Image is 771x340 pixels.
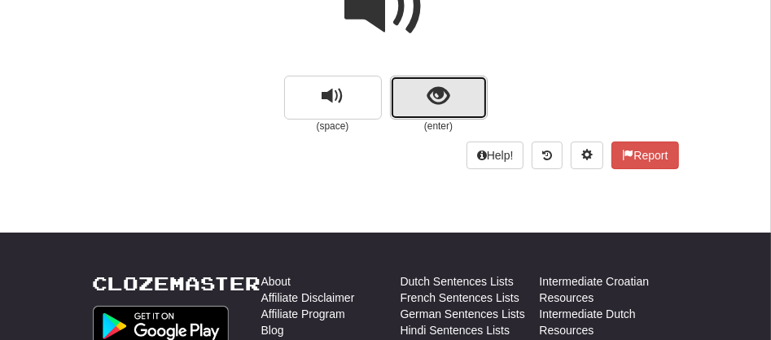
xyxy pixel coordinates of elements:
small: (space) [284,120,382,133]
small: (enter) [390,120,488,133]
a: Clozemaster [93,273,261,294]
a: Hindi Sentences Lists [401,322,510,338]
button: replay audio [284,76,382,120]
a: About [261,273,291,290]
button: Report [611,142,678,169]
button: Help! [467,142,524,169]
a: Intermediate Croatian Resources [540,273,679,306]
a: Dutch Sentences Lists [401,273,514,290]
button: Round history (alt+y) [532,142,563,169]
a: Affiliate Disclaimer [261,290,355,306]
a: Affiliate Program [261,306,345,322]
a: French Sentences Lists [401,290,519,306]
a: Intermediate Dutch Resources [540,306,679,338]
a: German Sentences Lists [401,306,525,322]
a: Blog [261,322,284,338]
button: show sentence [390,76,488,120]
